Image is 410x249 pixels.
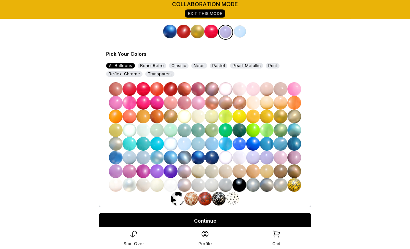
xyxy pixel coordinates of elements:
[169,63,189,69] div: Classic
[210,63,227,69] div: Pastel
[145,72,174,77] div: Transparent
[266,63,280,69] div: Print
[191,63,207,69] div: Neon
[99,213,311,229] a: Continue
[106,72,143,77] div: Reflex-Chrome
[138,63,166,69] div: Boho-Retro
[106,51,225,58] div: Pick Your Colors
[185,10,225,18] a: Exit This Mode
[106,63,135,69] div: All Balloons
[272,241,281,247] div: Cart
[230,63,263,69] div: Pearl-Metallic
[198,241,212,247] div: Profile
[124,241,144,247] div: Start Over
